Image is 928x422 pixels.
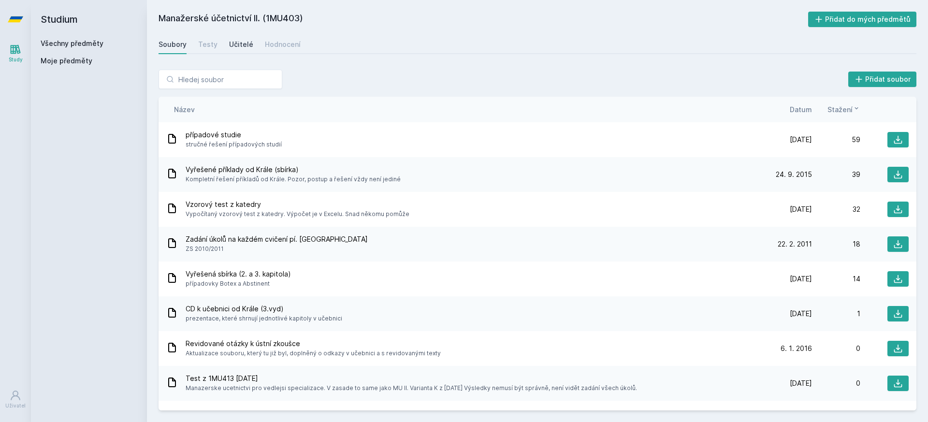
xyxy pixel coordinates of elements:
[229,35,253,54] a: Učitelé
[790,135,812,145] span: [DATE]
[186,408,314,418] span: TEST LS 2012/2013
[186,209,409,219] span: Vypočítaný vzorový test z katedry. Výpočet je v Excelu. Snad někomu pomůže
[827,104,860,115] button: Stažení
[186,140,282,149] span: stručné řešení případových studií
[174,104,195,115] button: Název
[186,234,368,244] span: Zadání úkolů na každém cvičení pí. [GEOGRAPHIC_DATA]
[812,170,860,179] div: 39
[812,204,860,214] div: 32
[827,104,853,115] span: Stažení
[812,274,860,284] div: 14
[812,239,860,249] div: 18
[186,175,401,184] span: Kompletní řešení příkladů od Krále. Pozor, postup a řešení vždy není jediné
[2,385,29,414] a: Uživatel
[159,12,808,27] h2: Manažerské účetnictví II. (1MU403)
[186,304,342,314] span: CD k učebnici od Krále (3.vyd)
[186,279,291,289] span: případovky Botex a Abstinent
[186,314,342,323] span: prezentace, které shrnují jednotlivé kapitoly v učebnici
[9,56,23,63] div: Study
[812,344,860,353] div: 0
[186,339,441,349] span: Revidované otázky k ústní zkoušce
[186,244,368,254] span: ZS 2010/2011
[790,104,812,115] button: Datum
[159,35,187,54] a: Soubory
[265,35,301,54] a: Hodnocení
[2,39,29,68] a: Study
[812,309,860,319] div: 1
[186,200,409,209] span: Vzorový test z katedry
[778,239,812,249] span: 22. 2. 2011
[186,349,441,358] span: Aktualizace souboru, který tu již byl, doplněný o odkazy v učebnici a s revidovanými texty
[186,165,401,175] span: Vyřešené příklady od Krále (sbírka)
[790,274,812,284] span: [DATE]
[41,39,103,47] a: Všechny předměty
[198,35,217,54] a: Testy
[776,170,812,179] span: 24. 9. 2015
[5,402,26,409] div: Uživatel
[790,309,812,319] span: [DATE]
[790,378,812,388] span: [DATE]
[812,378,860,388] div: 0
[812,135,860,145] div: 59
[186,374,637,383] span: Test z 1MU413 [DATE]
[229,40,253,49] div: Učitelé
[790,204,812,214] span: [DATE]
[159,40,187,49] div: Soubory
[808,12,917,27] button: Přidat do mých předmětů
[781,344,812,353] span: 6. 1. 2016
[41,56,92,66] span: Moje předměty
[198,40,217,49] div: Testy
[265,40,301,49] div: Hodnocení
[186,130,282,140] span: případové studie
[848,72,917,87] button: Přidat soubor
[159,70,282,89] input: Hledej soubor
[186,383,637,393] span: Manazerske ucetnictvi pro vedlejsi specializace. V zasade to same jako MU II. Varianta K z [DATE]...
[186,269,291,279] span: Vyřešená sbírka (2. a 3. kapitola)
